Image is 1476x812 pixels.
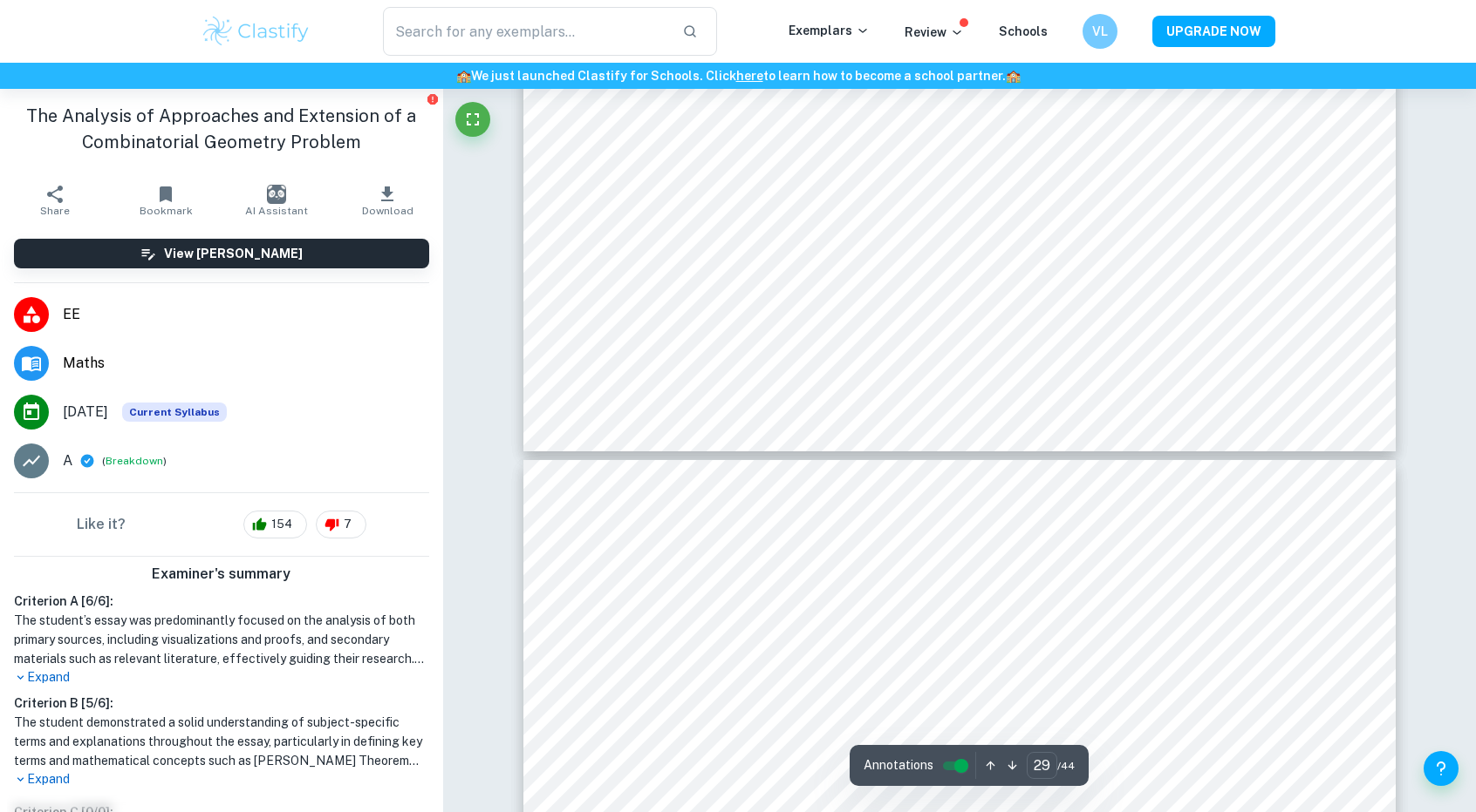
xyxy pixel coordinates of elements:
[63,450,72,471] p: A
[14,103,429,155] h1: The Analysis of Approaches and Extension of a Combinatorial Geometry Problem
[267,185,286,204] img: AI Assistant
[63,353,429,374] span: Maths
[905,23,964,42] p: Review
[864,756,933,775] span: Annotations
[63,304,429,325] span: EE
[999,24,1048,38] a: Schools
[316,511,366,538] div: 7
[1090,22,1110,41] h6: VL
[456,69,471,83] span: 🏫
[122,403,227,422] div: This exemplar is based on the current syllabus. Feel free to refer to it for inspiration/ideas wh...
[164,244,303,263] h6: View [PERSON_NAME]
[243,511,307,538] div: 154
[262,516,302,533] span: 154
[14,713,429,770] h1: The student demonstrated a solid understanding of subject-specific terms and explanations through...
[455,102,490,137] button: Fullscreen
[14,770,429,788] p: Expand
[736,69,763,83] a: here
[222,176,332,225] button: AI Assistant
[245,205,308,217] span: AI Assistant
[334,516,361,533] span: 7
[40,205,70,217] span: Share
[122,403,227,422] span: Current Syllabus
[362,205,413,217] span: Download
[102,453,167,470] span: ( )
[106,453,163,469] button: Breakdown
[14,239,429,268] button: View [PERSON_NAME]
[14,611,429,668] h1: The student’s essay was predominantly focused on the analysis of both primary sources, including ...
[332,176,443,225] button: Download
[201,14,311,49] img: Clastify logo
[1152,16,1275,47] button: UPGRADE NOW
[63,402,108,423] span: [DATE]
[1424,751,1459,786] button: Help and Feedback
[3,66,1473,85] h6: We just launched Clastify for Schools. Click to learn how to become a school partner.
[77,514,126,535] h6: Like it?
[427,92,440,105] button: Report issue
[789,21,870,40] p: Exemplars
[14,668,429,687] p: Expand
[14,694,429,713] h6: Criterion B [ 5 / 6 ]:
[7,564,436,585] h6: Examiner's summary
[1083,14,1117,49] button: VL
[1057,758,1075,774] span: / 44
[14,592,429,611] h6: Criterion A [ 6 / 6 ]:
[383,7,668,56] input: Search for any exemplars...
[1006,69,1021,83] span: 🏫
[111,176,222,225] button: Bookmark
[140,205,193,217] span: Bookmark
